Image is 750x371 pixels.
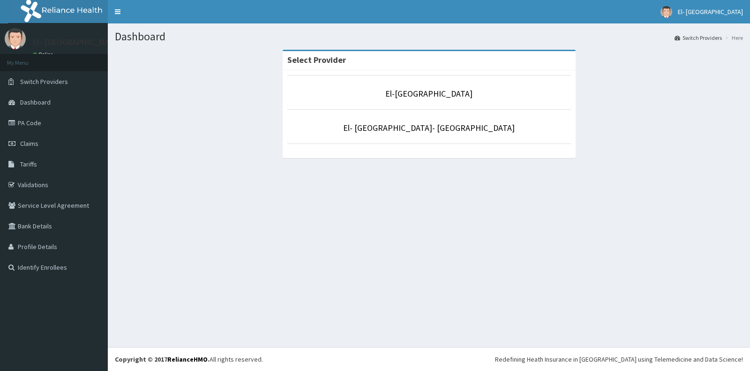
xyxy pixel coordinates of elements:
a: El-[GEOGRAPHIC_DATA] [385,88,472,99]
strong: Select Provider [287,54,346,65]
h1: Dashboard [115,30,743,43]
a: RelianceHMO [167,355,208,363]
span: Claims [20,139,38,148]
span: Switch Providers [20,77,68,86]
img: User Image [660,6,672,18]
footer: All rights reserved. [108,347,750,371]
span: Tariffs [20,160,37,168]
li: Here [723,34,743,42]
span: Dashboard [20,98,51,106]
strong: Copyright © 2017 . [115,355,210,363]
a: Online [33,51,55,58]
a: El- [GEOGRAPHIC_DATA]- [GEOGRAPHIC_DATA] [343,122,515,133]
p: El- [GEOGRAPHIC_DATA] [33,38,121,46]
span: El- [GEOGRAPHIC_DATA] [678,8,743,16]
img: User Image [5,28,26,49]
a: Switch Providers [675,34,722,42]
div: Redefining Heath Insurance in [GEOGRAPHIC_DATA] using Telemedicine and Data Science! [495,355,743,364]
